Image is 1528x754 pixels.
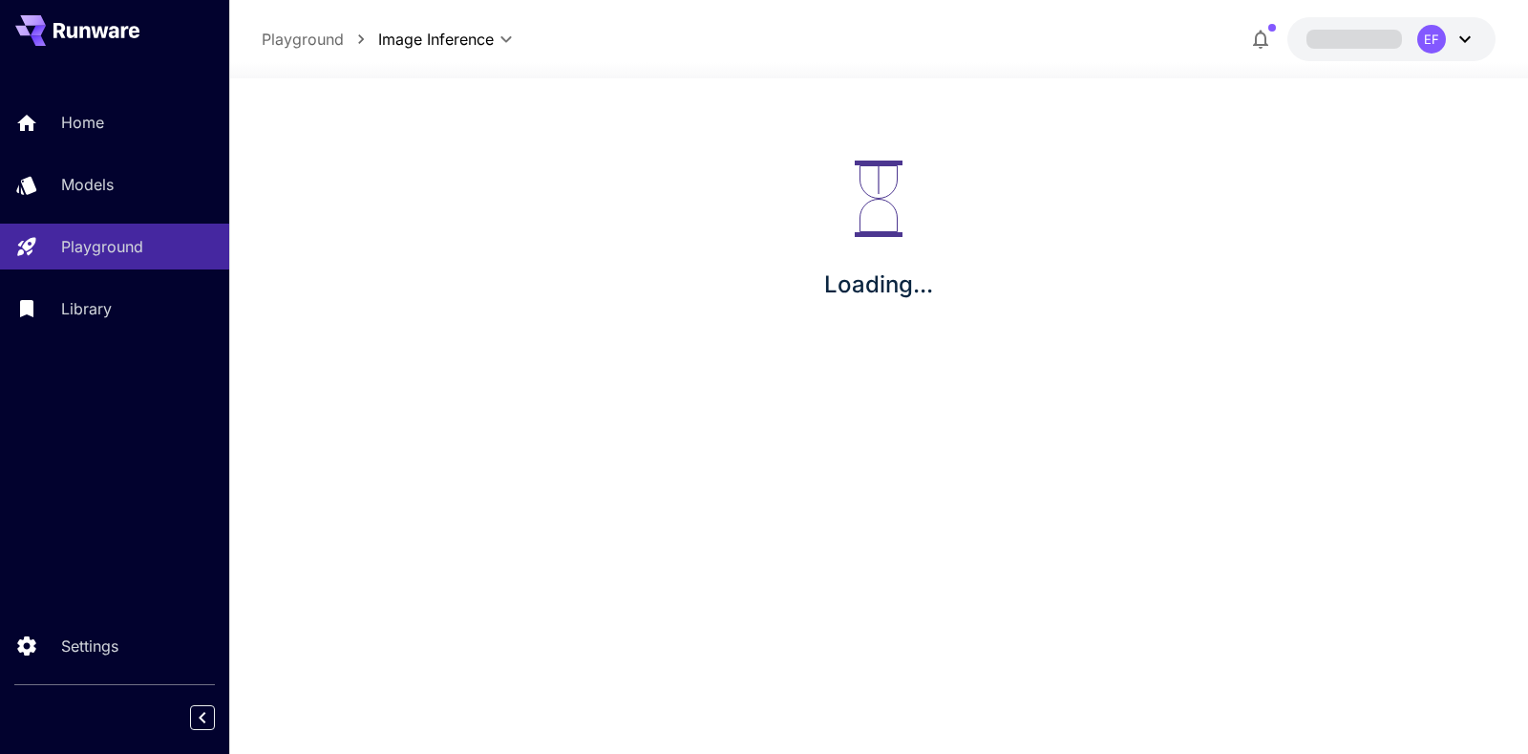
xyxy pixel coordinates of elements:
div: Collapse sidebar [204,700,229,735]
p: Library [61,297,112,320]
button: Collapse sidebar [190,705,215,730]
div: EF [1417,25,1446,54]
span: Image Inference [378,28,494,51]
button: EF [1287,17,1496,61]
p: Models [61,173,114,196]
p: Loading... [824,268,933,302]
a: Playground [262,28,344,51]
p: Home [61,111,104,134]
p: Playground [61,235,143,258]
p: Settings [61,635,118,657]
nav: breadcrumb [262,28,378,51]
